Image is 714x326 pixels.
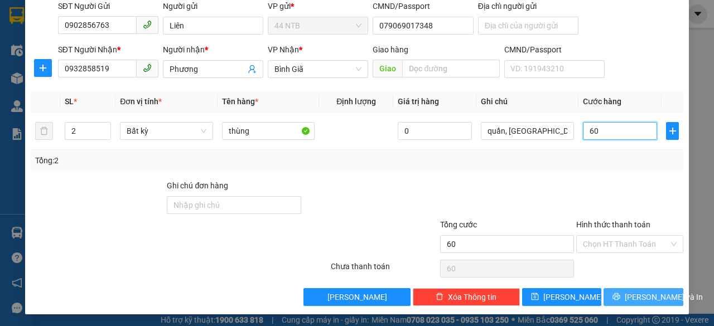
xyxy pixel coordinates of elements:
span: Giao [373,60,402,77]
span: printer [612,293,620,301]
label: Ghi chú đơn hàng [167,181,228,190]
button: delete [35,122,53,140]
span: Tổng cước [440,220,477,229]
span: save [531,293,539,301]
span: Xóa Thông tin [448,291,496,303]
th: Ghi chú [476,91,578,113]
div: CMND/Passport [504,43,605,56]
button: printer[PERSON_NAME] và In [604,288,683,306]
div: Chưa thanh toán [330,260,439,280]
span: Cước hàng [583,97,621,106]
span: user-add [248,65,257,74]
input: Ghi chú đơn hàng [167,196,301,214]
button: plus [34,59,52,77]
input: VD: Bàn, Ghế [222,122,315,140]
button: save[PERSON_NAME] [522,288,602,306]
span: [PERSON_NAME] và In [625,291,703,303]
span: Giao hàng [373,45,408,54]
span: Đơn vị tính [120,97,162,106]
button: plus [666,122,679,140]
span: delete [436,293,443,301]
input: Dọc đường [402,60,499,77]
span: plus [35,64,51,72]
button: deleteXóa Thông tin [413,288,520,306]
label: Hình thức thanh toán [576,220,650,229]
span: Định lượng [336,97,376,106]
span: plus [667,126,678,135]
span: Bình Giã [274,61,361,77]
input: Địa chỉ của người gửi [478,17,578,35]
div: SĐT Người Nhận [58,43,158,56]
span: Bất kỳ [127,123,206,139]
div: Tổng: 2 [35,154,277,167]
span: 44 NTB [274,17,361,34]
button: [PERSON_NAME] [303,288,411,306]
span: VP Nhận [268,45,299,54]
div: Người nhận [163,43,263,56]
span: SL [65,97,74,106]
span: [PERSON_NAME] [543,291,603,303]
span: phone [143,20,152,29]
span: [PERSON_NAME] [327,291,387,303]
span: phone [143,64,152,72]
span: Tên hàng [222,97,258,106]
input: Ghi Chú [481,122,574,140]
input: 0 [398,122,472,140]
span: Giá trị hàng [398,97,439,106]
